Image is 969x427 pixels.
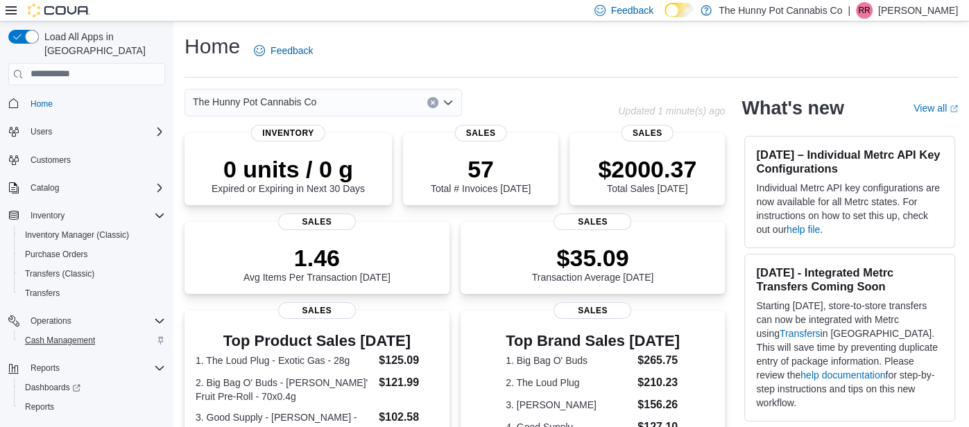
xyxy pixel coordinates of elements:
span: Transfers (Classic) [25,268,94,279]
a: View allExternal link [914,103,958,114]
a: Cash Management [19,332,101,349]
span: Reports [25,360,165,376]
span: Sales [278,214,356,230]
span: Feedback [271,44,313,58]
button: Cash Management [14,331,171,350]
div: Transaction Average [DATE] [532,244,654,283]
dd: $156.26 [637,397,680,413]
dt: 3. [PERSON_NAME] [506,398,632,412]
p: 57 [431,155,531,183]
button: Home [3,94,171,114]
span: Inventory [31,210,65,221]
span: Operations [31,315,71,326]
h3: Top Product Sales [DATE] [196,333,438,349]
p: Individual Metrc API key configurations are now available for all Metrc states. For instructions ... [756,181,943,236]
span: Users [31,126,52,137]
h2: What's new [741,97,843,119]
span: Reports [31,363,60,374]
span: Sales [554,214,631,230]
div: Total Sales [DATE] [598,155,696,194]
button: Transfers (Classic) [14,264,171,284]
dt: 2. Big Bag O' Buds - [PERSON_NAME]' Fruit Pre-Roll - 70x0.4g [196,376,373,403]
button: Transfers [14,284,171,303]
h3: [DATE] - Integrated Metrc Transfers Coming Soon [756,265,943,293]
span: Sales [278,302,356,319]
a: Reports [19,399,60,415]
a: Transfers [780,328,821,339]
span: Inventory [25,207,165,224]
dt: 1. Big Bag O' Buds [506,354,632,367]
span: Dashboards [25,382,80,393]
a: Inventory Manager (Classic) [19,227,135,243]
p: [PERSON_NAME] [878,2,958,19]
a: Transfers (Classic) [19,265,100,282]
p: Starting [DATE], store-to-store transfers can now be integrated with Metrc using in [GEOGRAPHIC_D... [756,299,943,410]
span: The Hunny Pot Cannabis Co [193,94,316,110]
p: $2000.37 [598,155,696,183]
input: Dark Mode [664,3,694,17]
span: Reports [25,401,54,412]
span: Reports [19,399,165,415]
div: Total # Invoices [DATE] [431,155,531,194]
div: Expired or Expiring in Next 30 Days [212,155,365,194]
span: RR [858,2,870,19]
span: Sales [554,302,631,319]
span: Transfers (Classic) [19,265,165,282]
p: Updated 1 minute(s) ago [618,105,725,116]
span: Cash Management [25,335,95,346]
button: Catalog [25,180,65,196]
dd: $102.58 [379,409,438,426]
dd: $121.99 [379,374,438,391]
span: Inventory [251,125,325,141]
span: Users [25,123,165,140]
a: Dashboards [14,378,171,397]
button: Inventory Manager (Classic) [14,225,171,245]
button: Inventory [25,207,70,224]
button: Operations [3,311,171,331]
h1: Home [185,33,240,60]
a: help documentation [800,369,885,381]
button: Clear input [427,97,438,108]
dt: 2. The Loud Plug [506,376,632,390]
div: Rebecca Reid [856,2,873,19]
button: Purchase Orders [14,245,171,264]
p: | [848,2,850,19]
dd: $125.09 [379,352,438,369]
span: Customers [25,151,165,168]
button: Users [25,123,58,140]
button: Inventory [3,206,171,225]
p: 1.46 [243,244,391,272]
span: Load All Apps in [GEOGRAPHIC_DATA] [39,30,165,58]
button: Reports [3,358,171,378]
h3: Top Brand Sales [DATE] [506,333,680,349]
div: Avg Items Per Transaction [DATE] [243,244,391,283]
h3: [DATE] – Individual Metrc API Key Configurations [756,148,943,175]
span: Operations [25,313,165,329]
span: Sales [455,125,507,141]
span: Transfers [25,288,60,299]
span: Transfers [19,285,165,302]
a: Home [25,96,58,112]
p: The Hunny Pot Cannabis Co [719,2,842,19]
dd: $210.23 [637,374,680,391]
p: 0 units / 0 g [212,155,365,183]
span: Purchase Orders [25,249,88,260]
a: Customers [25,152,76,168]
dt: 1. The Loud Plug - Exotic Gas - 28g [196,354,373,367]
button: Open list of options [443,97,454,108]
span: Inventory Manager (Classic) [19,227,165,243]
a: Feedback [248,37,318,64]
span: Home [25,95,165,112]
dd: $265.75 [637,352,680,369]
a: Transfers [19,285,65,302]
button: Users [3,122,171,141]
a: help file [787,224,820,235]
span: Customers [31,155,71,166]
span: Feedback [611,3,653,17]
img: Cova [28,3,90,17]
button: Operations [25,313,77,329]
p: $35.09 [532,244,654,272]
a: Dashboards [19,379,86,396]
a: Purchase Orders [19,246,94,263]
